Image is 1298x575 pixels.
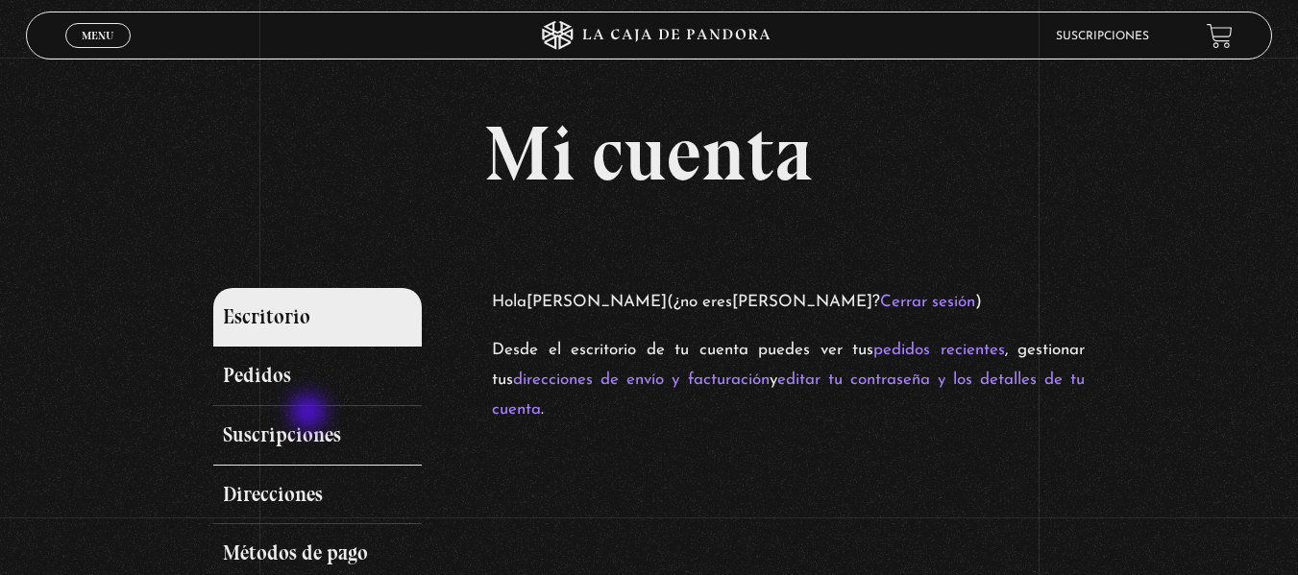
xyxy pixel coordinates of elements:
a: View your shopping cart [1207,22,1233,48]
a: Direcciones [213,466,423,525]
a: Escritorio [213,288,423,347]
p: Desde el escritorio de tu cuenta puedes ver tus , gestionar tus y . [492,336,1085,424]
a: Suscripciones [1056,31,1149,42]
h1: Mi cuenta [213,115,1086,192]
strong: [PERSON_NAME] [527,294,667,310]
a: direcciones de envío y facturación [513,371,770,388]
span: Menu [82,30,113,41]
a: pedidos recientes [873,342,1005,358]
span: Cerrar [75,46,120,60]
a: Suscripciones [213,406,423,466]
a: editar tu contraseña y los detalles de tu cuenta [492,371,1085,418]
a: Cerrar sesión [880,294,975,310]
strong: [PERSON_NAME] [732,294,872,310]
p: Hola (¿no eres ? ) [492,288,1085,318]
a: Pedidos [213,347,423,406]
